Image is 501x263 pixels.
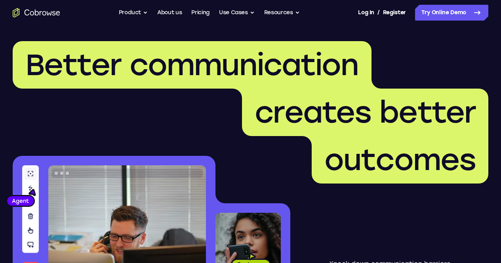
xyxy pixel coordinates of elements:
span: Better communication [25,47,359,83]
a: Go to the home page [13,8,60,17]
a: Pricing [191,5,210,21]
button: Use Cases [219,5,255,21]
button: Product [119,5,148,21]
a: About us [157,5,182,21]
button: Resources [264,5,300,21]
a: Register [383,5,406,21]
span: creates better [255,95,476,130]
a: Log In [358,5,374,21]
a: Try Online Demo [415,5,488,21]
span: / [377,8,380,17]
span: outcomes [324,142,476,178]
span: Agent [7,197,34,205]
